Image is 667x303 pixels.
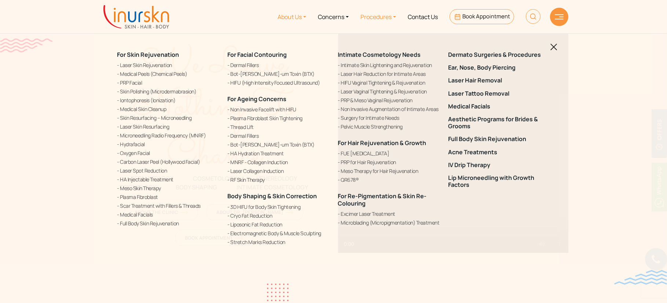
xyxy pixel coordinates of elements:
[526,9,540,24] img: HeaderSearch
[228,229,329,237] a: Electromagnetic Body & Muscle Sculpting
[614,270,667,285] img: bluewave
[338,96,440,104] a: PRP & Meso Vaginal Rejuvenation
[338,167,440,175] a: Meso Therapy for Hair Rejuvenation
[117,88,219,95] a: Skin Polishing (Microdermabrasion)
[228,106,329,113] a: Non Invasive Facelift with HIFU
[228,51,287,59] a: For Facial Contouring
[338,70,440,78] a: Laser Hair Reduction for Intimate Areas
[338,176,440,184] a: QR678®
[448,149,550,156] a: Acne Treatments
[117,70,219,78] a: Medical Peels (Chemical Peels)
[338,219,440,226] a: Microblading (Micropigmentation) Treatment
[555,14,564,19] img: hamLine.svg
[117,51,179,59] a: For Skin Rejuvenation
[228,123,329,131] a: Thread Lift
[402,3,444,30] a: Contact Us
[117,123,219,130] a: Laser Skin Resurfacing
[117,96,219,104] a: Iontophoresis (Ionization)
[448,77,550,84] a: Laser Hair Removal
[450,9,514,24] a: Book Appointment
[117,193,219,201] a: Plasma Fibroblast
[117,184,219,192] a: Meso Skin Therapy
[338,149,440,157] a: FUE [MEDICAL_DATA]
[228,212,329,219] a: Cryo Fat Reduction
[338,123,440,130] a: Pelvic Muscle Strengthening
[228,132,329,140] a: Dermal Fillers
[272,3,312,30] a: About Us
[338,79,440,86] a: HIFU Vaginal Tightening & Rejuvenation
[103,5,169,29] img: inurskn-logo
[228,70,329,78] a: Bot-[PERSON_NAME]-um Toxin (BTX)
[228,203,329,211] a: 3D HIFU for Body Skin Tightening
[228,238,329,246] a: Stretch Marks Reduction
[117,79,219,86] a: PRP Facial
[117,149,219,157] a: Oxygen Facial
[228,149,329,157] a: HA Hydration Treatment
[228,158,329,166] a: MNRF - Collagen Induction
[355,3,402,30] a: Procedures
[228,221,329,228] a: Liposonic Fat Reduction
[338,158,440,166] a: PRP for Hair Rejuvenation
[462,12,510,20] span: Book Appointment
[338,139,426,147] a: For Hair Rejuvenation & Growth
[117,211,219,218] a: Medical Facials
[448,90,550,97] a: Laser Tattoo Removal
[228,192,317,200] a: Body Shaping & Skin Correction
[448,162,550,169] a: IV Drip Therapy
[338,210,440,218] a: Excimer Laser Treatment
[338,105,440,113] a: Non Invasive Augmentation of Intimate Areas
[338,88,440,95] a: Laser Vaginal Tightening & Rejuvenation
[117,105,219,113] a: Medical Skin Cleanup
[228,95,287,103] a: For Ageing Concerns
[448,64,550,71] a: Ear, Nose, Body Piercing
[550,44,557,51] img: blackclosed
[448,103,550,110] a: Medical Facials
[338,114,440,122] a: Surgery for Intimate Needs
[228,79,329,86] a: HIFU (High Intensity Focused Ultrasound)
[117,167,219,174] a: Laser Spot Reduction
[338,192,427,207] a: For Re-Pigmentation & Skin Re-Colouring
[117,114,219,122] a: Skin Resurfacing – Microneedling
[228,176,329,184] a: RF Skin Therapy
[448,174,550,188] a: Lip Microneedling with Growth Factors
[117,219,219,227] a: Full Body Skin Rejuvenation
[228,141,329,148] a: Bot-[PERSON_NAME]-um Toxin (BTX)
[228,114,329,122] a: Plasma Fibroblast Skin Tightening
[117,202,219,210] a: Scar Treatment with Fillers & Threads
[228,61,329,69] a: Dermal Fillers
[448,136,550,143] a: Full Body Skin Rejuvenation
[117,158,219,166] a: Carbon Laser Peel (Hollywood Facial)
[117,132,219,139] a: Microneedling Radio Frequency (MNRF)
[338,61,440,69] a: Intimate Skin Lightening and Rejuvenation
[117,140,219,148] a: Hydrafacial
[117,61,219,69] a: Laser Skin Rejuvenation
[338,51,421,59] a: Intimate Cosmetology Needs
[448,51,550,58] a: Dermato Surgeries & Procedures
[312,3,355,30] a: Concerns
[117,175,219,183] a: HA Injectable Treatment
[448,116,550,130] a: Aesthetic Programs for Brides & Grooms
[228,167,329,175] a: Laser Collagen Induction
